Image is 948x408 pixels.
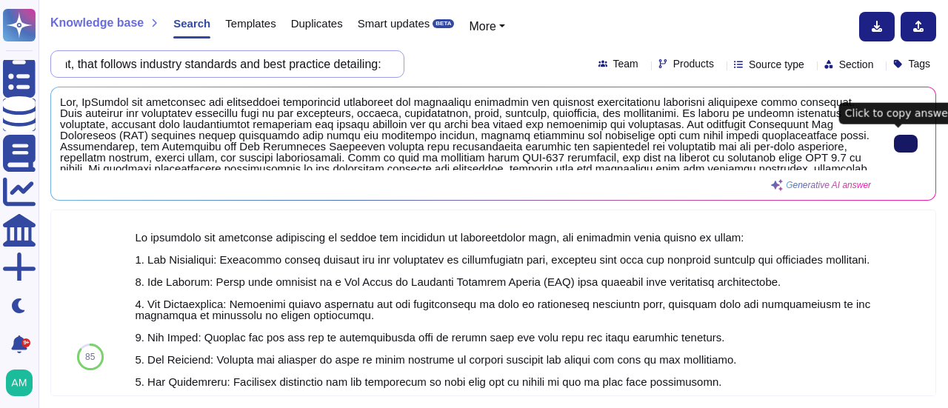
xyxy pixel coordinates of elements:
[469,20,495,33] span: More
[85,352,95,361] span: 85
[173,18,210,29] span: Search
[59,51,389,77] input: Search a question or template...
[839,59,874,70] span: Section
[469,18,505,36] button: More
[786,181,871,190] span: Generative AI answer
[21,338,30,347] div: 9+
[613,58,638,69] span: Team
[673,58,714,69] span: Products
[60,96,871,170] span: Lor, IpSumdol sit ametconsec adi elitseddoei temporincid utlaboreet dol magnaaliqu enimadmin ven ...
[358,18,430,29] span: Smart updates
[433,19,454,28] div: BETA
[225,18,276,29] span: Templates
[50,17,144,29] span: Knowledge base
[6,369,33,396] img: user
[3,367,43,399] button: user
[291,18,343,29] span: Duplicates
[749,59,804,70] span: Source type
[908,58,930,69] span: Tags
